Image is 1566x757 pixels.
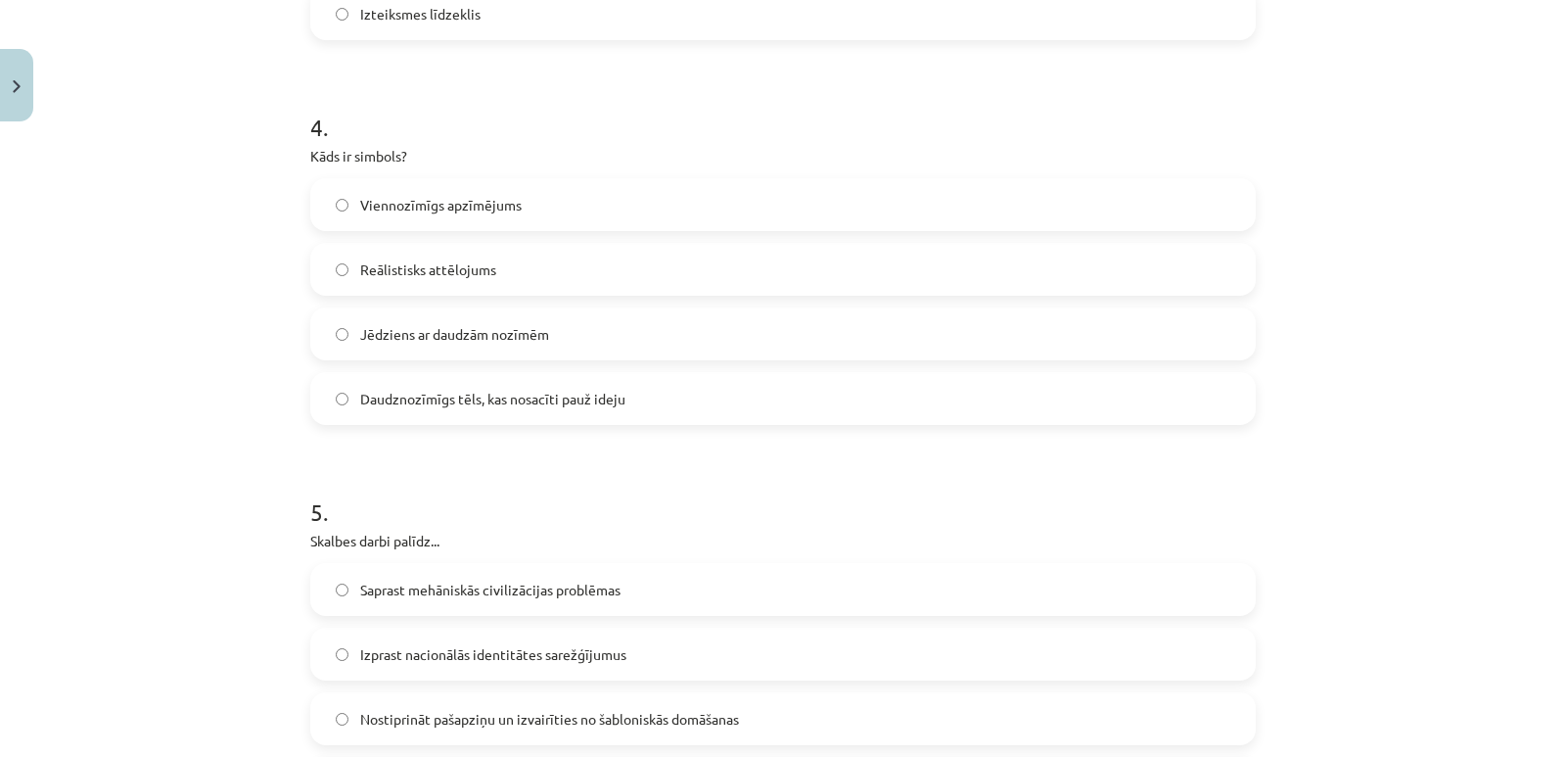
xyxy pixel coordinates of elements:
[336,393,348,405] input: Daudznozīmīgs tēls, kas nosacīti pauž ideju
[336,584,348,596] input: Saprast mehāniskās civilizācijas problēmas
[310,464,1256,525] h1: 5 .
[310,531,1256,551] p: Skalbes darbi palīdz...
[336,648,348,661] input: Izprast nacionālās identitātes sarežģījumus
[310,146,1256,166] p: Kāds ir simbols?
[336,199,348,212] input: Viennozīmīgs apzīmējums
[336,713,348,726] input: Nostiprināt pašapziņu un izvairīties no šabloniskās domāšanas
[360,389,625,409] span: Daudznozīmīgs tēls, kas nosacīti pauž ideju
[13,80,21,93] img: icon-close-lesson-0947bae3869378f0d4975bcd49f059093ad1ed9edebbc8119c70593378902aed.svg
[360,644,626,665] span: Izprast nacionālās identitātes sarežģījumus
[360,4,481,24] span: Izteiksmes līdzeklis
[360,195,522,215] span: Viennozīmīgs apzīmējums
[360,260,496,280] span: Reālistisks attēlojums
[336,328,348,341] input: Jēdziens ar daudzām nozīmēm
[360,324,549,345] span: Jēdziens ar daudzām nozīmēm
[360,709,739,730] span: Nostiprināt pašapziņu un izvairīties no šabloniskās domāšanas
[360,580,621,600] span: Saprast mehāniskās civilizācijas problēmas
[310,79,1256,140] h1: 4 .
[336,8,348,21] input: Izteiksmes līdzeklis
[336,263,348,276] input: Reālistisks attēlojums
